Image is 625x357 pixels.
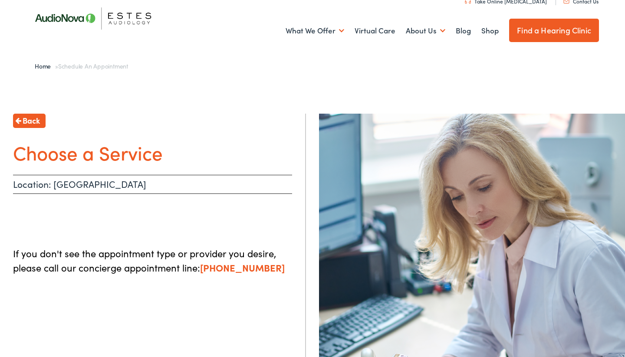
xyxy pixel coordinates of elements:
a: Virtual Care [355,15,395,47]
span: Schedule an Appointment [58,62,128,70]
a: Home [35,62,55,70]
a: [PHONE_NUMBER] [200,261,285,274]
a: What We Offer [286,15,344,47]
a: Blog [456,15,471,47]
span: » [35,62,128,70]
a: Back [13,114,46,128]
a: Find a Hearing Clinic [509,19,599,42]
p: Location: [GEOGRAPHIC_DATA] [13,175,292,194]
a: About Us [406,15,445,47]
span: Back [23,115,40,126]
p: If you don't see the appointment type or provider you desire, please call our concierge appointme... [13,246,292,275]
h1: Choose a Service [13,141,292,164]
a: Shop [481,15,499,47]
